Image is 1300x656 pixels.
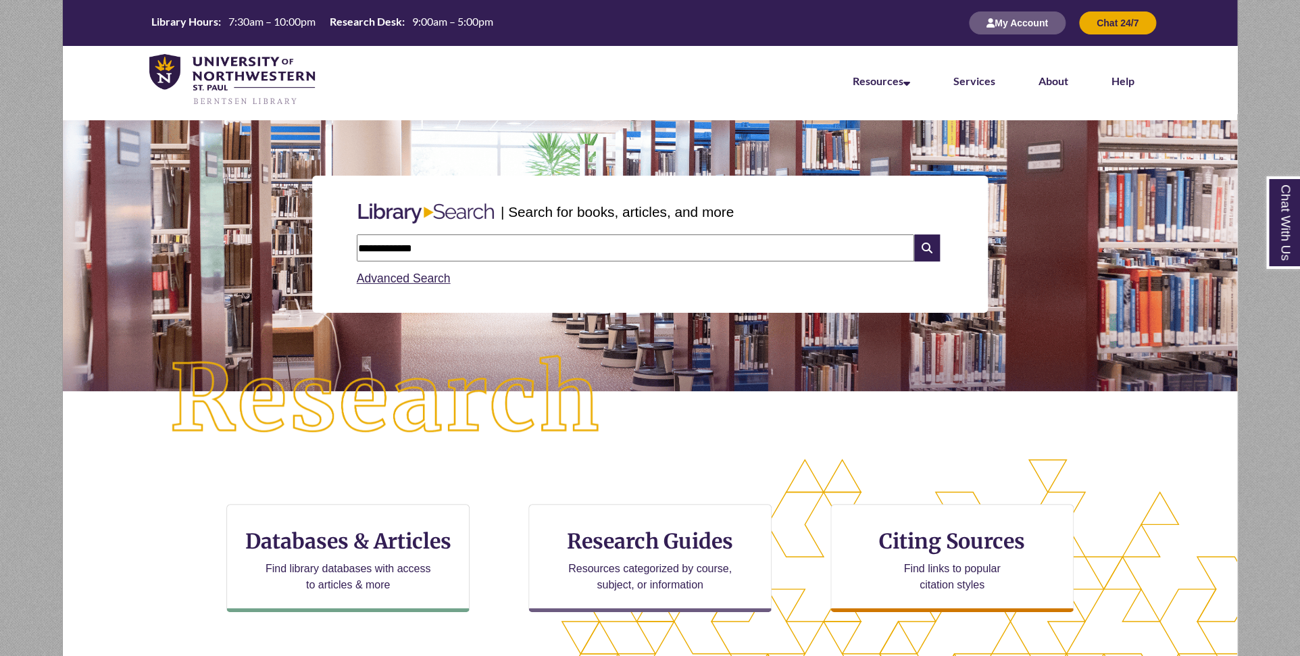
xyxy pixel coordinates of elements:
p: Resources categorized by course, subject, or information [562,561,739,593]
a: Citing Sources Find links to popular citation styles [830,504,1074,612]
span: 9:00am – 5:00pm [412,15,493,28]
a: About [1039,74,1068,87]
p: Find library databases with access to articles & more [260,561,436,593]
a: My Account [969,17,1066,28]
button: My Account [969,11,1066,34]
th: Library Hours: [146,14,223,29]
a: Databases & Articles Find library databases with access to articles & more [226,504,470,612]
a: Help [1111,74,1134,87]
th: Research Desk: [324,14,407,29]
p: | Search for books, articles, and more [501,201,734,222]
img: Libary Search [351,198,501,229]
a: Resources [853,74,910,87]
button: Chat 24/7 [1079,11,1156,34]
a: Chat 24/7 [1079,17,1156,28]
h3: Databases & Articles [238,528,458,554]
h3: Research Guides [540,528,760,554]
a: Research Guides Resources categorized by course, subject, or information [528,504,772,612]
img: UNWSP Library Logo [149,54,315,107]
h3: Citing Sources [870,528,1034,554]
span: 7:30am – 10:00pm [228,15,316,28]
a: Services [953,74,995,87]
a: Hours Today [146,14,499,32]
p: Find links to popular citation styles [886,561,1018,593]
table: Hours Today [146,14,499,31]
img: Research [122,307,650,491]
a: Advanced Search [357,272,451,285]
i: Search [914,234,940,261]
